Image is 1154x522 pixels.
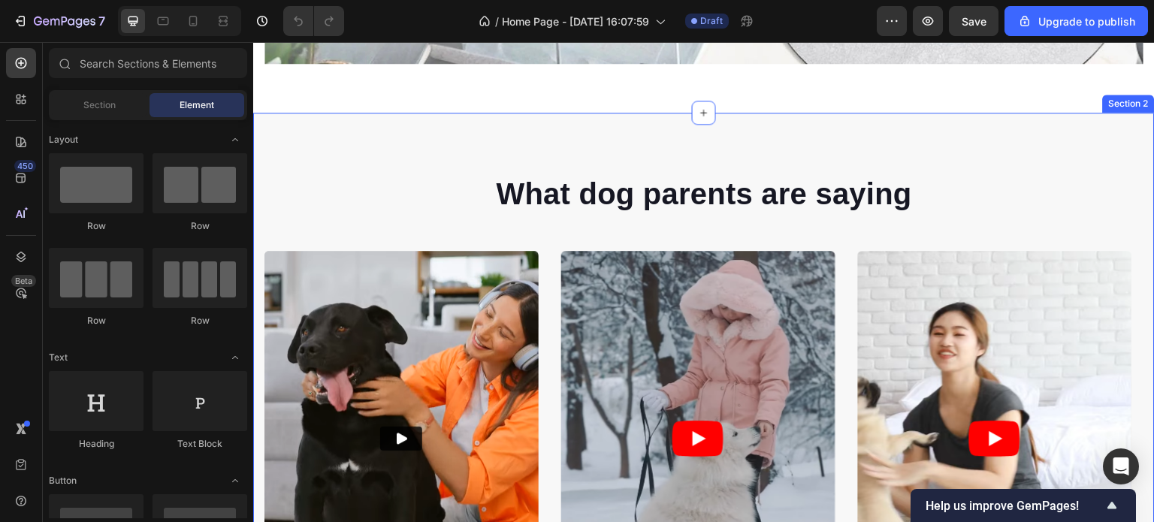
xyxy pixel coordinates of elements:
[98,12,105,30] p: 7
[419,379,470,415] button: Play
[223,128,247,152] span: Toggle open
[49,219,143,233] div: Row
[502,14,649,29] span: Home Page - [DATE] 16:07:59
[49,474,77,487] span: Button
[223,345,247,370] span: Toggle open
[153,437,247,451] div: Text Block
[700,14,723,28] span: Draft
[49,351,68,364] span: Text
[49,48,247,78] input: Search Sections & Elements
[83,98,116,112] span: Section
[949,6,998,36] button: Save
[11,275,36,287] div: Beta
[962,15,986,28] span: Save
[1017,14,1135,29] div: Upgrade to publish
[853,55,899,68] div: Section 2
[1004,6,1148,36] button: Upgrade to publish
[180,98,214,112] span: Element
[14,160,36,172] div: 450
[153,314,247,327] div: Row
[49,314,143,327] div: Row
[716,379,767,415] button: Play
[1103,448,1139,484] div: Open Intercom Messenger
[49,133,78,146] span: Layout
[283,6,344,36] div: Undo/Redo
[926,496,1121,514] button: Show survey - Help us improve GemPages!
[253,42,1154,522] iframe: Design area
[49,437,143,451] div: Heading
[153,219,247,233] div: Row
[127,385,169,409] button: Play
[926,499,1103,513] span: Help us improve GemPages!
[495,14,499,29] span: /
[6,6,112,36] button: 7
[223,469,247,493] span: Toggle open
